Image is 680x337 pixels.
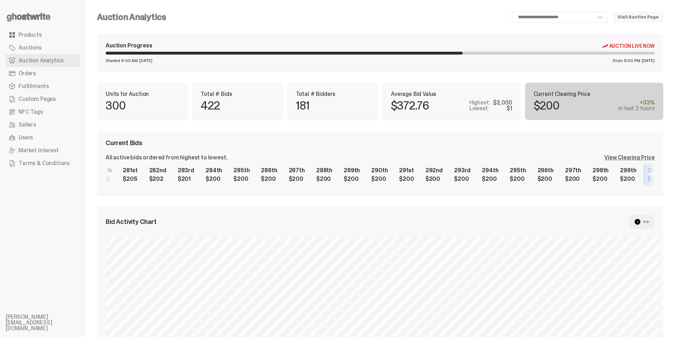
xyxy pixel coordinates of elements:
[604,155,655,160] div: View Clearing Price
[648,176,664,182] div: $200
[261,176,277,182] div: $200
[261,168,277,173] div: 286th
[425,176,443,182] div: $200
[289,168,305,173] div: 287th
[618,106,655,111] div: in last 2 hours
[19,71,36,76] span: Orders
[296,100,310,111] p: 181
[6,29,80,41] a: Products
[19,45,41,51] span: Auctions
[391,100,429,111] p: $372.76
[123,176,137,182] div: $205
[106,140,142,146] span: Current Bids
[538,168,554,173] div: 296th
[344,176,360,182] div: $200
[425,168,443,173] div: 292nd
[6,106,80,118] a: NFC Tags
[534,91,655,97] p: Current Clearing Price
[6,93,80,106] a: Custom Pages
[6,80,80,93] a: Fulfillments
[565,176,581,182] div: $200
[469,100,490,106] p: Highest:
[149,176,166,182] div: $202
[593,168,609,173] div: 298th
[106,43,152,49] div: Auction Progress
[371,176,388,182] div: $200
[19,160,70,166] span: Terms & Conditions
[6,314,91,331] li: [PERSON_NAME][EMAIL_ADDRESS][DOMAIN_NAME]
[149,168,166,173] div: 282nd
[201,100,220,111] p: 422
[123,168,137,173] div: 281st
[565,168,581,173] div: 297th
[648,168,664,173] div: 300th
[493,100,512,106] div: $2,000
[6,131,80,144] a: Users
[6,144,80,157] a: Market Interest
[19,58,64,63] span: Auction Analytics
[642,58,655,63] span: [DATE]
[19,135,33,141] span: Users
[534,100,560,111] p: $200
[391,91,512,97] p: Average Bid Value
[106,58,138,63] span: Started 9:00 AM
[296,91,369,97] p: Total # Bidders
[19,96,56,102] span: Custom Pages
[206,168,222,173] div: 284th
[609,43,655,49] span: Auction Live Now
[206,176,222,182] div: $200
[399,176,414,182] div: $200
[19,32,42,38] span: Products
[139,58,152,63] span: [DATE]
[6,118,80,131] a: Sellers
[371,168,388,173] div: 290th
[316,176,332,182] div: $200
[106,100,126,111] p: 300
[19,148,59,153] span: Market Interest
[454,168,470,173] div: 293rd
[97,13,166,21] h4: Auction Analytics
[6,67,80,80] a: Orders
[620,168,636,173] div: 299th
[233,176,250,182] div: $200
[613,58,640,63] span: Ends 9:00 PM
[106,91,179,97] p: Units for Auction
[620,176,636,182] div: $200
[510,176,526,182] div: $200
[6,157,80,170] a: Terms & Conditions
[510,168,526,173] div: 295th
[538,176,554,182] div: $200
[19,83,49,89] span: Fulfillments
[344,168,360,173] div: 289th
[399,168,414,173] div: 291st
[593,176,609,182] div: $200
[106,219,157,225] span: Bid Activity Chart
[19,109,43,115] span: NFC Tags
[316,168,332,173] div: 288th
[469,106,489,111] p: Lowest:
[233,168,250,173] div: 285th
[6,41,80,54] a: Auctions
[454,176,470,182] div: $200
[507,106,512,111] div: $1
[613,11,663,23] a: Visit Auction Page
[482,168,498,173] div: 294th
[106,155,227,160] div: All active bids ordered from highest to lowest.
[178,176,194,182] div: $201
[289,176,305,182] div: $200
[19,122,36,128] span: Sellers
[482,176,498,182] div: $200
[6,54,80,67] a: Auction Analytics
[618,100,655,106] div: +33%
[178,168,194,173] div: 283rd
[201,91,274,97] p: Total # Bids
